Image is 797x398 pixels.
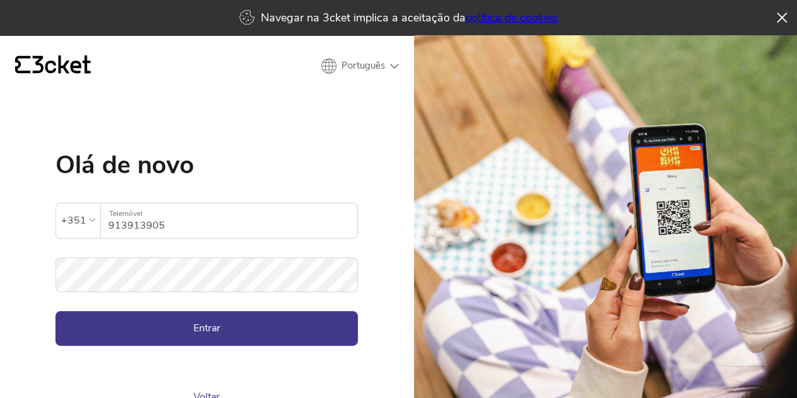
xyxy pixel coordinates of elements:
div: +351 [61,211,86,230]
input: Telemóvel [108,203,357,238]
h1: Olá de novo [55,152,358,178]
g: {' '} [15,56,30,74]
button: Entrar [55,311,358,345]
p: Navegar na 3cket implica a aceitação da [261,10,558,25]
a: política de cookies [466,10,558,25]
a: {' '} [15,55,91,77]
label: Telemóvel [101,203,357,224]
label: Palavra-passe [55,258,358,278]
